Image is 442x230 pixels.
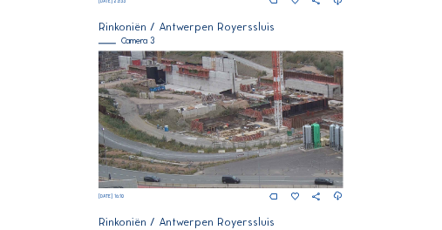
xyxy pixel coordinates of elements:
div: Rinkoniën / Antwerpen Royerssluis [99,22,343,32]
div: Rinkoniën / Antwerpen Royerssluis [99,217,343,227]
span: [DATE] 16:10 [99,193,124,199]
div: Camera 3 [99,37,343,45]
img: Image [99,51,343,188]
